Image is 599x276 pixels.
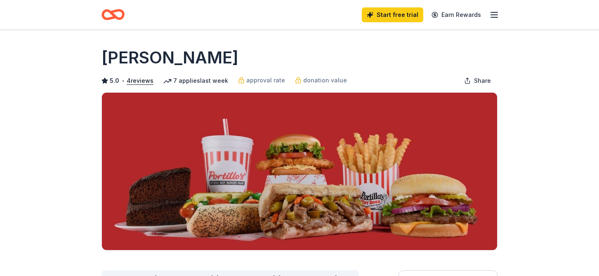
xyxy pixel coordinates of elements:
[163,76,228,86] div: 7 applies last week
[427,7,486,22] a: Earn Rewards
[122,77,125,84] span: •
[102,93,497,250] img: Image for Portillo's
[110,76,119,86] span: 5.0
[362,7,423,22] a: Start free trial
[303,75,347,85] span: donation value
[101,5,125,24] a: Home
[127,76,153,86] button: 4reviews
[238,75,285,85] a: approval rate
[246,75,285,85] span: approval rate
[295,75,347,85] a: donation value
[101,46,238,69] h1: [PERSON_NAME]
[458,73,498,89] button: Share
[474,76,491,86] span: Share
